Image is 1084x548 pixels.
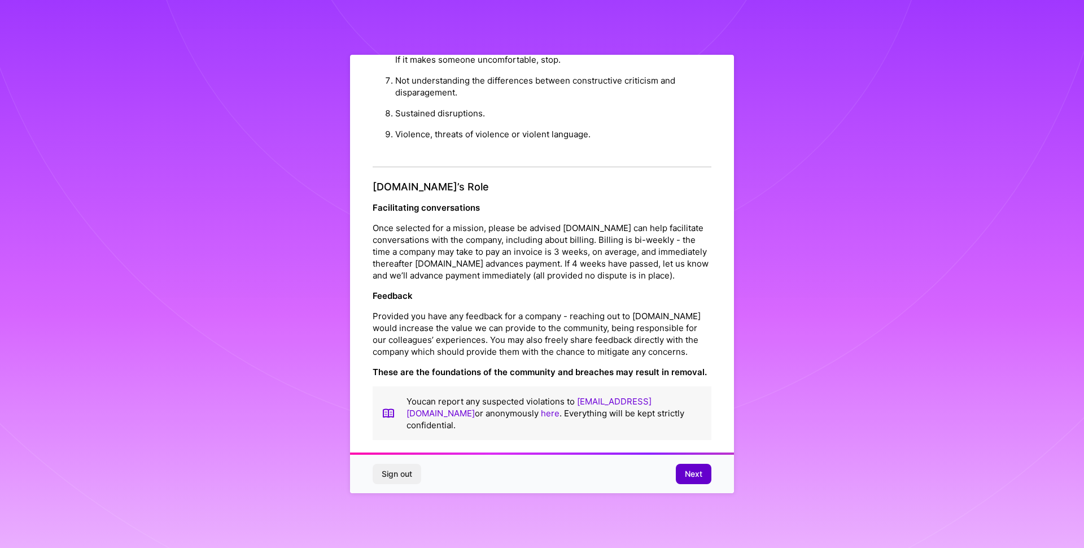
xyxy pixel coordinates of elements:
[676,464,711,484] button: Next
[373,310,711,358] p: Provided you have any feedback for a company - reaching out to [DOMAIN_NAME] would increase the v...
[373,464,421,484] button: Sign out
[373,290,413,301] strong: Feedback
[373,367,707,377] strong: These are the foundations of the community and breaches may result in removal.
[406,396,652,419] a: [EMAIL_ADDRESS][DOMAIN_NAME]
[373,222,711,281] p: Once selected for a mission, please be advised [DOMAIN_NAME] can help facilitate conversations wi...
[382,468,412,480] span: Sign out
[395,124,711,145] li: Violence, threats of violence or violent language.
[685,468,702,480] span: Next
[541,408,560,419] a: here
[395,103,711,124] li: Sustained disruptions.
[373,202,480,213] strong: Facilitating conversations
[373,181,711,193] h4: [DOMAIN_NAME]’s Role
[395,70,711,103] li: Not understanding the differences between constructive criticism and disparagement.
[382,395,395,431] img: book icon
[406,395,702,431] p: You can report any suspected violations to or anonymously . Everything will be kept strictly conf...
